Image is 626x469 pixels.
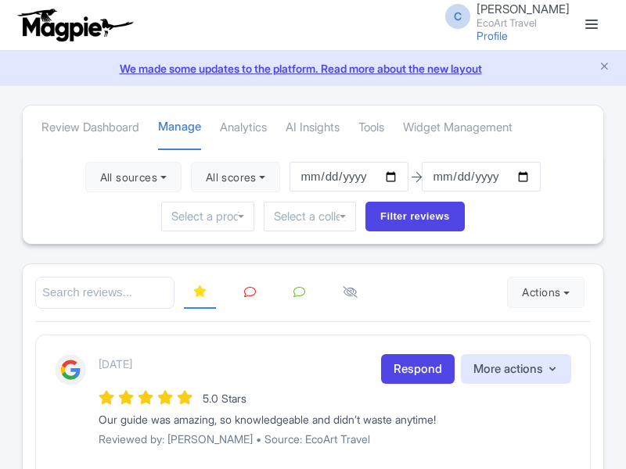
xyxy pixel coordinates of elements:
[477,2,570,16] span: [PERSON_NAME]
[35,277,174,309] input: Search reviews...
[171,209,243,224] input: Select a product
[220,106,267,149] a: Analytics
[41,106,139,149] a: Review Dashboard
[445,4,470,29] span: C
[477,18,570,28] small: EcoArt Travel
[203,392,246,405] span: 5.0 Stars
[55,354,86,385] img: Google Logo
[358,106,384,149] a: Tools
[274,209,346,224] input: Select a collection
[436,3,570,28] a: C [PERSON_NAME] EcoArt Travel
[461,354,571,385] button: More actions
[99,356,132,372] p: [DATE]
[365,202,465,231] input: Filter reviews
[477,29,508,42] a: Profile
[191,162,281,193] button: All scores
[99,411,571,428] div: Our guide was amazing, so knowledgeable and didn’t waste anytime!
[85,162,182,193] button: All sources
[403,106,513,149] a: Widget Management
[381,354,455,385] a: Respond
[507,277,585,308] button: Actions
[286,106,340,149] a: AI Insights
[9,60,617,77] a: We made some updates to the platform. Read more about the new layout
[599,59,610,77] button: Close announcement
[14,8,135,42] img: logo-ab69f6fb50320c5b225c76a69d11143b.png
[99,431,571,447] p: Reviewed by: [PERSON_NAME] • Source: EcoArt Travel
[158,106,201,150] a: Manage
